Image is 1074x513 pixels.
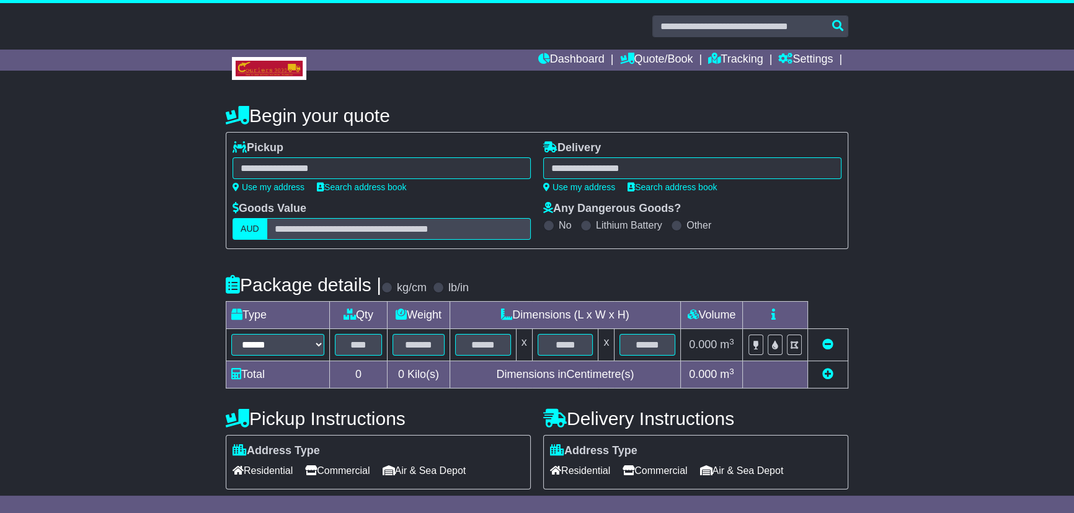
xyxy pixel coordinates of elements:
a: Use my address [233,182,304,192]
span: 0.000 [689,368,717,380]
a: Remove this item [822,338,833,351]
td: x [516,329,532,361]
a: Quote/Book [619,50,693,71]
h4: Pickup Instructions [226,408,531,429]
td: Total [226,361,330,388]
span: Residential [550,461,610,480]
label: Goods Value [233,202,306,216]
label: Address Type [550,444,637,458]
span: Air & Sea Depot [383,461,466,480]
span: m [720,368,734,380]
span: Commercial [623,461,687,480]
span: Residential [233,461,293,480]
td: Volume [680,302,742,329]
span: 0.000 [689,338,717,351]
label: AUD [233,218,267,240]
label: Pickup [233,141,283,155]
td: x [598,329,615,361]
label: kg/cm [397,281,427,295]
td: Weight [388,302,450,329]
label: Lithium Battery [596,219,662,231]
h4: Delivery Instructions [543,408,848,429]
label: Delivery [543,141,601,155]
span: m [720,338,734,351]
span: Air & Sea Depot [700,461,784,480]
sup: 3 [729,367,734,376]
label: Any Dangerous Goods? [543,202,681,216]
a: Search address book [628,182,717,192]
h4: Begin your quote [226,105,848,126]
a: Dashboard [538,50,605,71]
a: Use my address [543,182,615,192]
a: Add new item [822,368,833,380]
label: Other [686,219,711,231]
span: 0 [398,368,404,380]
label: Address Type [233,444,320,458]
a: Settings [778,50,833,71]
sup: 3 [729,337,734,346]
td: Kilo(s) [388,361,450,388]
a: Search address book [317,182,406,192]
label: No [559,219,571,231]
td: Qty [330,302,388,329]
h4: Package details | [226,274,381,295]
label: lb/in [448,281,469,295]
td: Type [226,302,330,329]
td: 0 [330,361,388,388]
td: Dimensions in Centimetre(s) [450,361,680,388]
span: Commercial [305,461,370,480]
td: Dimensions (L x W x H) [450,302,680,329]
a: Tracking [708,50,763,71]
